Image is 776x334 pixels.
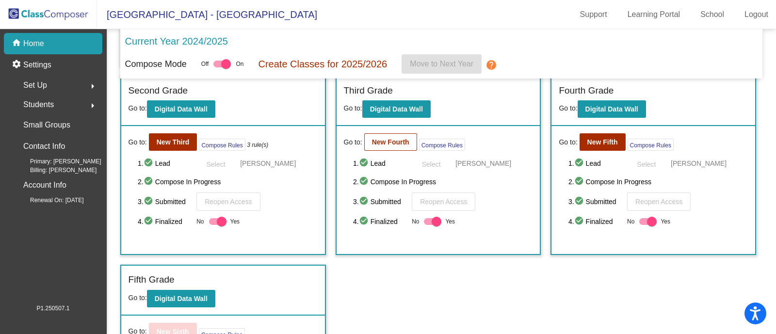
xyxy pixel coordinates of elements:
mat-icon: help [485,59,497,71]
button: Digital Data Wall [578,100,646,118]
span: Go to: [344,137,362,147]
span: 1. Lead [353,158,407,169]
span: Billing: [PERSON_NAME] [15,166,97,175]
p: Compose Mode [125,58,187,71]
span: Go to: [559,104,577,112]
mat-icon: home [12,38,23,49]
button: Select [196,156,235,171]
span: [PERSON_NAME] [455,159,511,168]
mat-icon: settings [12,59,23,71]
span: [GEOGRAPHIC_DATA] - [GEOGRAPHIC_DATA] [97,7,317,22]
p: Current Year 2024/2025 [125,34,228,48]
label: Second Grade [129,84,188,98]
span: 1. Lead [138,158,192,169]
span: [PERSON_NAME] [240,159,296,168]
i: 3 rule(s) [247,141,268,149]
span: Select [422,160,441,168]
button: Reopen Access [412,192,475,211]
span: Go to: [129,294,147,302]
span: No [412,217,419,226]
span: 1. Lead [568,158,622,169]
mat-icon: check_circle [574,158,586,169]
p: Small Groups [23,118,70,132]
span: Go to: [344,104,362,112]
p: Contact Info [23,140,65,153]
mat-icon: check_circle [359,216,371,227]
mat-icon: check_circle [574,216,586,227]
span: Reopen Access [635,198,682,206]
mat-icon: arrow_right [87,100,98,111]
button: Select [412,156,451,171]
label: Third Grade [344,84,393,98]
mat-icon: arrow_right [87,80,98,92]
span: Primary: [PERSON_NAME] [15,157,101,166]
button: Digital Data Wall [147,290,215,307]
p: Settings [23,59,51,71]
b: Digital Data Wall [155,105,208,113]
button: Move to Next Year [402,54,482,74]
b: New Fourth [372,138,409,146]
span: Set Up [23,79,47,92]
span: 2. Compose In Progress [568,176,748,188]
a: Support [572,7,615,22]
span: No [196,217,204,226]
span: Reopen Access [420,198,467,206]
span: Move to Next Year [410,60,473,68]
mat-icon: check_circle [574,196,586,207]
span: 3. Submitted [568,196,622,207]
mat-icon: check_circle [144,196,155,207]
mat-icon: check_circle [144,176,155,188]
span: 2. Compose In Progress [353,176,533,188]
span: Select [207,160,226,168]
b: New Third [157,138,190,146]
p: Home [23,38,44,49]
b: Digital Data Wall [585,105,638,113]
button: Digital Data Wall [147,100,215,118]
span: Select [637,160,656,168]
b: New Fifth [587,138,618,146]
span: No [627,217,634,226]
span: On [236,60,243,68]
mat-icon: check_circle [144,216,155,227]
b: Digital Data Wall [370,105,423,113]
label: Fifth Grade [129,273,175,287]
span: Yes [661,216,670,227]
span: Go to: [129,137,147,147]
mat-icon: check_circle [574,176,586,188]
p: Account Info [23,178,66,192]
a: Learning Portal [620,7,688,22]
p: Create Classes for 2025/2026 [258,57,387,71]
mat-icon: check_circle [144,158,155,169]
button: New Fifth [580,133,626,151]
span: 4. Finalized [568,216,622,227]
span: Reopen Access [205,198,252,206]
label: Fourth Grade [559,84,614,98]
span: Students [23,98,54,111]
mat-icon: check_circle [359,158,371,169]
span: 3. Submitted [353,196,407,207]
span: 4. Finalized [353,216,407,227]
button: Compose Rules [419,139,465,151]
span: Renewal On: [DATE] [15,196,83,205]
span: Go to: [559,137,577,147]
span: Go to: [129,104,147,112]
span: Yes [230,216,240,227]
button: Compose Rules [628,139,674,151]
span: Off [201,60,209,68]
a: Logout [737,7,776,22]
button: Digital Data Wall [362,100,431,118]
span: 2. Compose In Progress [138,176,317,188]
button: Select [627,156,666,171]
button: New Third [149,133,197,151]
a: School [693,7,732,22]
button: Compose Rules [199,139,245,151]
mat-icon: check_circle [359,196,371,207]
span: Yes [445,216,455,227]
b: Digital Data Wall [155,295,208,302]
span: 3. Submitted [138,196,192,207]
span: 4. Finalized [138,216,192,227]
button: Reopen Access [196,192,260,211]
button: Reopen Access [627,192,691,211]
span: [PERSON_NAME] [671,159,727,168]
button: New Fourth [364,133,417,151]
